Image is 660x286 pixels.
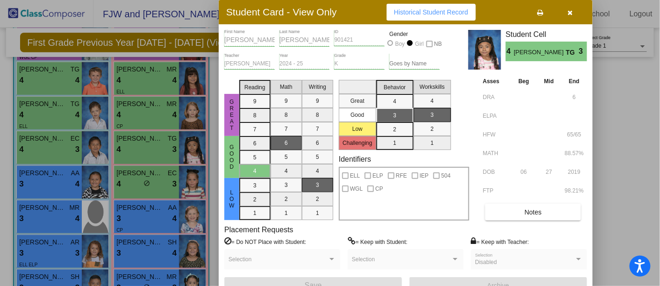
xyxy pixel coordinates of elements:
[483,146,509,160] input: assessment
[483,128,509,142] input: assessment
[441,170,451,181] span: 504
[415,40,424,48] div: Girl
[524,208,542,216] span: Notes
[483,165,509,179] input: assessment
[375,183,383,194] span: CP
[228,144,236,170] span: Good
[350,183,363,194] span: WGL
[334,37,385,43] input: Enter ID
[350,170,360,181] span: ELL
[579,46,587,57] span: 3
[224,237,306,246] label: = Do NOT Place with Student:
[224,61,275,67] input: teacher
[475,259,497,265] span: Disabled
[226,6,337,18] h3: Student Card - View Only
[485,204,581,221] button: Notes
[389,30,440,38] mat-label: Gender
[396,170,407,181] span: RFE
[339,155,371,164] label: Identifiers
[483,109,509,123] input: assessment
[566,48,579,57] span: TG
[387,4,476,21] button: Historical Student Record
[511,76,537,86] th: Beg
[471,237,529,246] label: = Keep with Teacher:
[506,30,587,39] h3: Student Cell
[228,189,236,209] span: Low
[373,170,383,181] span: ELP
[280,61,330,67] input: year
[537,76,561,86] th: Mid
[389,61,440,67] input: goes by name
[348,237,408,246] label: = Keep with Student:
[228,99,236,131] span: Great
[483,90,509,104] input: assessment
[506,46,514,57] span: 4
[394,8,468,16] span: Historical Student Record
[434,38,442,50] span: NB
[481,76,511,86] th: Asses
[420,170,429,181] span: IEP
[224,225,294,234] label: Placement Requests
[514,48,566,57] span: [PERSON_NAME]
[483,184,509,198] input: assessment
[561,76,587,86] th: End
[395,40,405,48] div: Boy
[334,61,385,67] input: grade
